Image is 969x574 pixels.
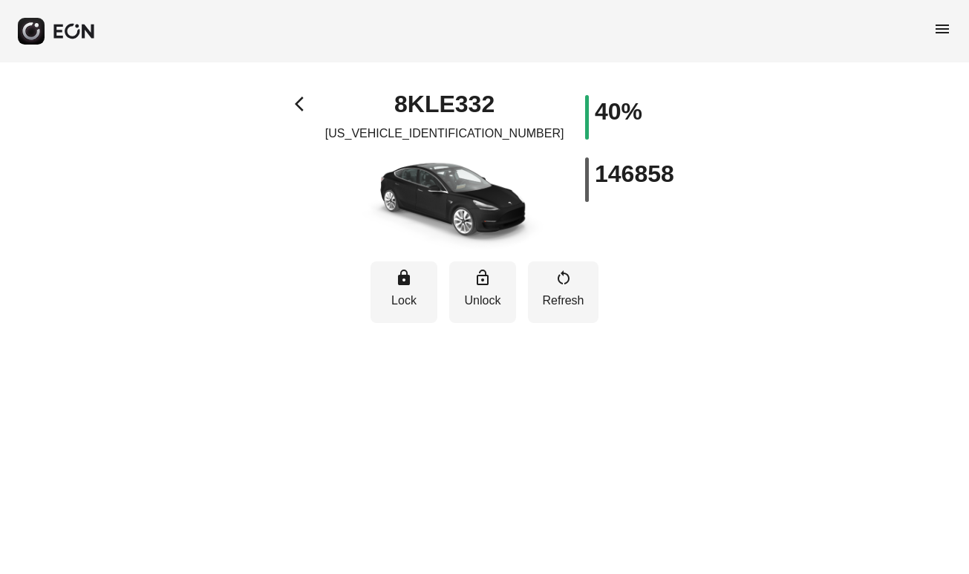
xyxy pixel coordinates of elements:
button: Unlock [449,261,516,323]
span: restart_alt [555,269,572,287]
img: car [341,149,549,252]
p: [US_VEHICLE_IDENTIFICATION_NUMBER] [325,125,564,143]
h1: 146858 [595,165,674,183]
p: Lock [378,292,430,310]
button: Lock [371,261,437,323]
span: lock [395,269,413,287]
p: Refresh [535,292,591,310]
button: Refresh [528,261,598,323]
h1: 8KLE332 [394,95,495,113]
span: menu [933,20,951,38]
span: lock_open [474,269,492,287]
p: Unlock [457,292,509,310]
span: arrow_back_ios [295,95,313,113]
h1: 40% [595,102,642,120]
